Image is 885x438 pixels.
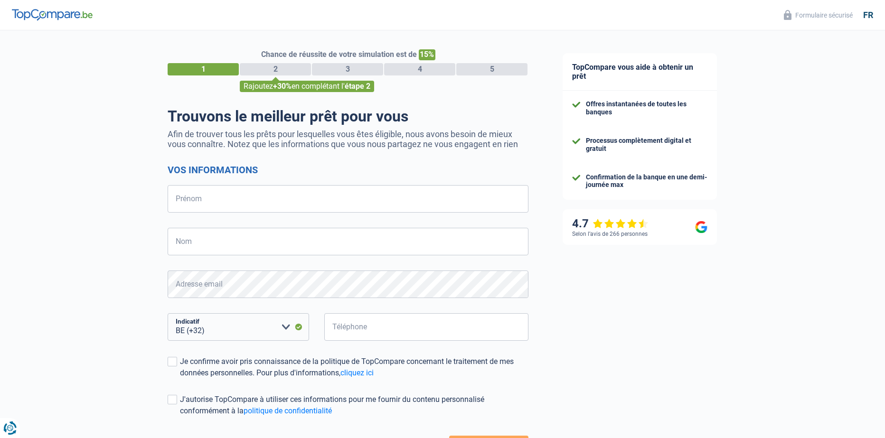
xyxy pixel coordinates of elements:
input: 401020304 [324,313,528,341]
div: Rajoutez en complétant l' [240,81,374,92]
p: Afin de trouver tous les prêts pour lesquelles vous êtes éligible, nous avons besoin de mieux vou... [168,129,528,149]
a: politique de confidentialité [244,406,332,415]
div: Processus complètement digital et gratuit [586,137,707,153]
img: TopCompare Logo [12,9,93,20]
div: fr [863,10,873,20]
button: Formulaire sécurisé [778,7,858,23]
div: 1 [168,63,239,75]
div: Selon l’avis de 266 personnes [572,231,648,237]
div: J'autorise TopCompare à utiliser ces informations pour me fournir du contenu personnalisé conform... [180,394,528,417]
span: Chance de réussite de votre simulation est de [261,50,417,59]
div: Offres instantanées de toutes les banques [586,100,707,116]
div: Je confirme avoir pris connaissance de la politique de TopCompare concernant le traitement de mes... [180,356,528,379]
a: cliquez ici [340,368,374,377]
span: 15% [419,49,435,60]
div: 4.7 [572,217,649,231]
span: étape 2 [345,82,370,91]
div: 4 [384,63,455,75]
div: Confirmation de la banque en une demi-journée max [586,173,707,189]
h2: Vos informations [168,164,528,176]
div: 5 [456,63,527,75]
h1: Trouvons le meilleur prêt pour vous [168,107,528,125]
div: 3 [312,63,383,75]
span: +30% [273,82,292,91]
div: 2 [240,63,311,75]
div: TopCompare vous aide à obtenir un prêt [563,53,717,91]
